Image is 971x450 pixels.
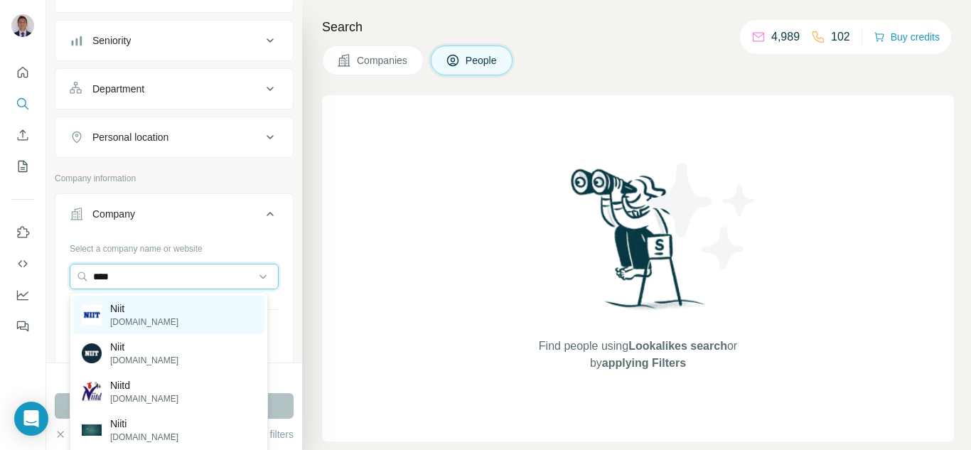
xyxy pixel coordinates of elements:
[92,130,168,144] div: Personal location
[82,343,102,363] img: Niit
[638,152,766,280] img: Surfe Illustration - Stars
[110,417,178,431] p: Niiti
[11,14,34,37] img: Avatar
[14,402,48,436] div: Open Intercom Messenger
[11,122,34,148] button: Enrich CSV
[110,301,178,316] p: Niit
[70,237,279,255] div: Select a company name or website
[110,392,178,405] p: [DOMAIN_NAME]
[92,82,144,96] div: Department
[564,165,712,323] img: Surfe Illustration - Woman searching with binoculars
[11,251,34,277] button: Use Surfe API
[524,338,751,372] span: Find people using or by
[322,17,954,37] h4: Search
[110,431,178,444] p: [DOMAIN_NAME]
[11,91,34,117] button: Search
[110,354,178,367] p: [DOMAIN_NAME]
[771,28,800,45] p: 4,989
[82,420,102,440] img: Niiti
[55,72,293,106] button: Department
[110,378,178,392] p: Niitd
[82,305,102,325] img: Niit
[55,120,293,154] button: Personal location
[831,28,850,45] p: 102
[11,282,34,308] button: Dashboard
[110,340,178,354] p: Niit
[602,357,686,369] span: applying Filters
[55,172,294,185] p: Company information
[82,382,102,402] img: Niitd
[92,207,135,221] div: Company
[628,340,727,352] span: Lookalikes search
[874,27,940,47] button: Buy credits
[11,314,34,339] button: Feedback
[11,220,34,245] button: Use Surfe on LinkedIn
[466,53,498,68] span: People
[11,154,34,179] button: My lists
[110,316,178,328] p: [DOMAIN_NAME]
[11,60,34,85] button: Quick start
[55,23,293,58] button: Seniority
[92,33,131,48] div: Seniority
[55,427,95,441] button: Clear
[357,53,409,68] span: Companies
[55,197,293,237] button: Company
